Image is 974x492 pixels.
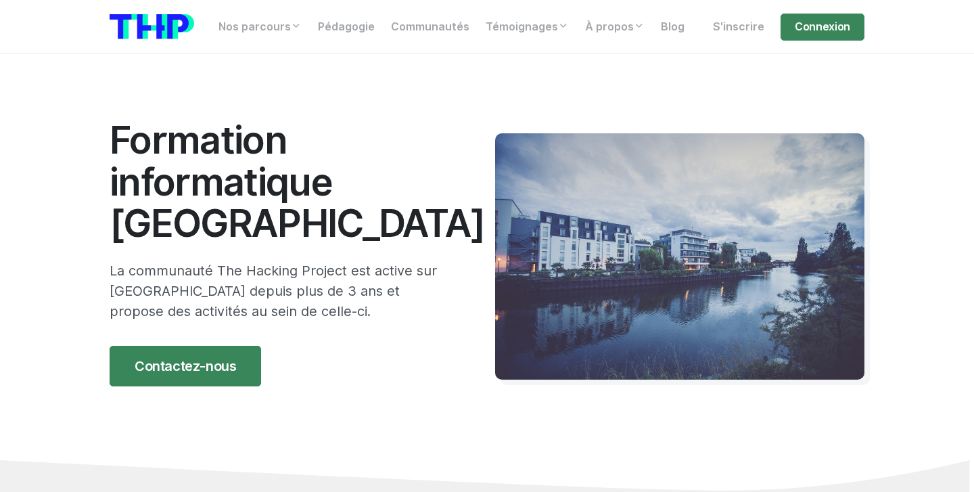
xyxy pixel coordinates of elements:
[210,14,310,41] a: Nos parcours
[478,14,577,41] a: Témoignages
[577,14,653,41] a: À propos
[110,261,455,321] p: La communauté The Hacking Project est active sur [GEOGRAPHIC_DATA] depuis plus de 3 ans et propos...
[781,14,864,41] a: Connexion
[310,14,383,41] a: Pédagogie
[110,119,455,244] h1: Formation informatique [GEOGRAPHIC_DATA]
[383,14,478,41] a: Communautés
[653,14,693,41] a: Blog
[110,346,261,386] a: Contactez-nous
[110,14,194,39] img: logo
[495,133,864,380] img: Rennes
[705,14,772,41] a: S'inscrire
